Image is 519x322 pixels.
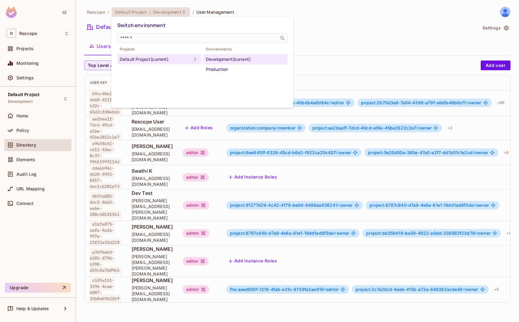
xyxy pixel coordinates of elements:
span: Switch environment [117,22,166,29]
span: Environments [204,47,287,52]
div: Development (current) [206,56,285,63]
div: Default Project (current) [120,56,191,63]
span: Projects [117,47,201,52]
div: Production [206,66,285,73]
